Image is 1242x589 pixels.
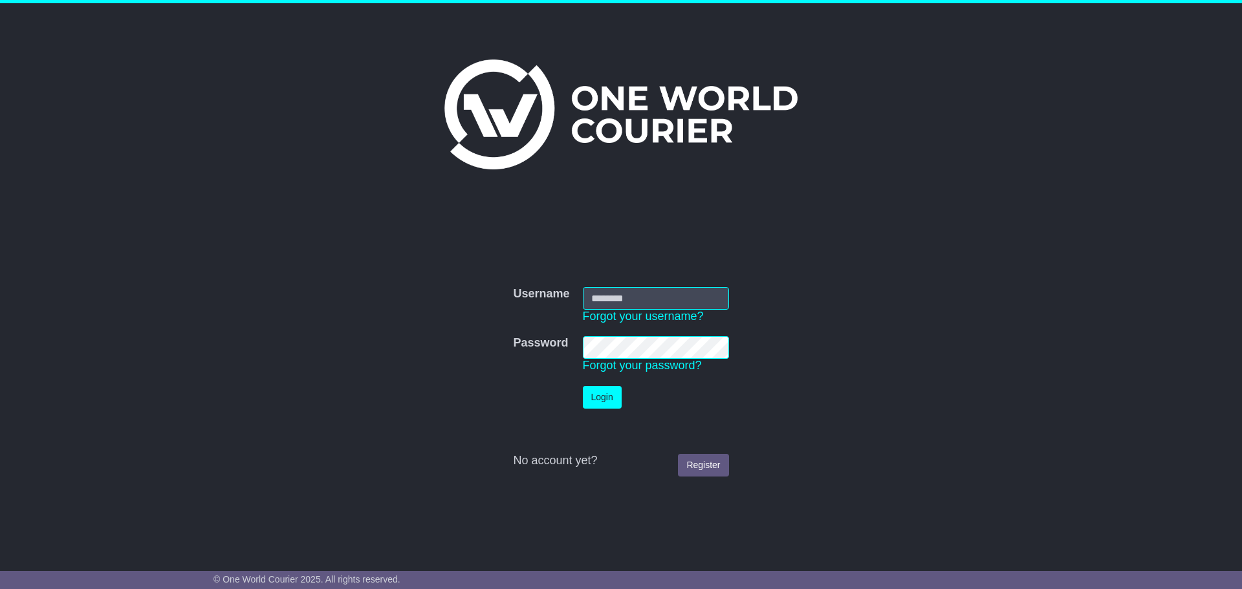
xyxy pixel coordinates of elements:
label: Password [513,336,568,350]
a: Forgot your username? [583,310,704,323]
span: © One World Courier 2025. All rights reserved. [213,574,400,584]
img: One World [444,59,798,169]
a: Register [678,454,728,477]
label: Username [513,287,569,301]
button: Login [583,386,622,409]
div: No account yet? [513,454,728,468]
a: Forgot your password? [583,359,702,372]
